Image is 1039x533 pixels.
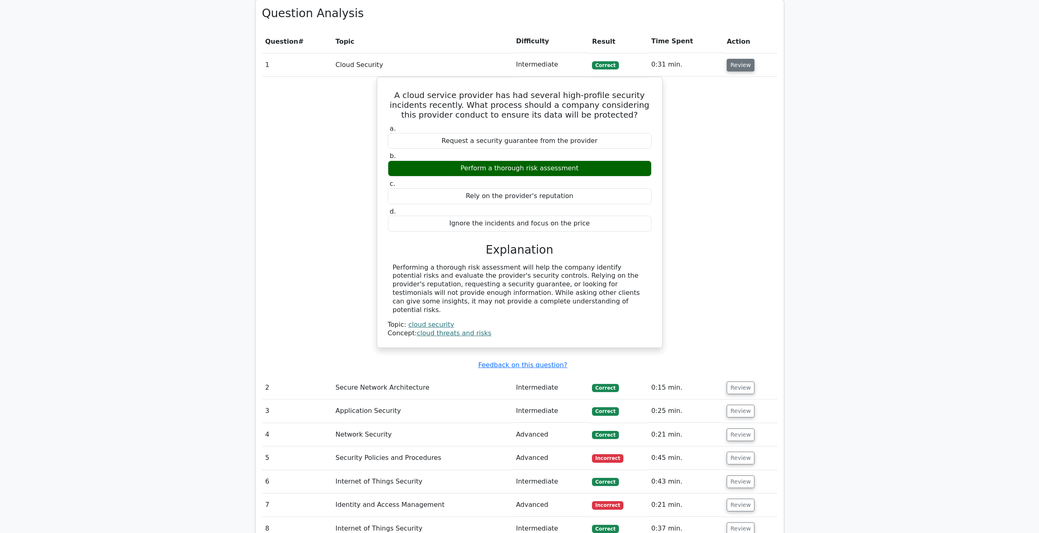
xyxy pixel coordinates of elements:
div: Performing a thorough risk assessment will help the company identify potential risks and evaluate... [393,263,647,314]
div: Concept: [388,329,652,338]
h3: Question Analysis [262,7,777,20]
span: Question [265,38,298,45]
td: Intermediate [513,53,589,76]
span: Incorrect [592,501,623,509]
button: Review [727,59,754,71]
div: Ignore the incidents and focus on the price [388,216,652,232]
td: Network Security [332,423,513,446]
h3: Explanation [393,243,647,257]
td: 0:15 min. [648,376,723,399]
td: Cloud Security [332,53,513,76]
td: 0:25 min. [648,399,723,423]
button: Review [727,381,754,394]
td: 6 [262,470,332,493]
td: 0:21 min. [648,423,723,446]
td: Application Security [332,399,513,423]
div: Topic: [388,321,652,329]
td: 5 [262,446,332,470]
td: Advanced [513,446,589,470]
td: Advanced [513,423,589,446]
td: 0:31 min. [648,53,723,76]
span: Correct [592,384,619,392]
td: Intermediate [513,376,589,399]
th: # [262,30,332,53]
td: 0:21 min. [648,493,723,517]
span: c. [390,180,396,187]
td: Intermediate [513,470,589,493]
td: 4 [262,423,332,446]
td: 2 [262,376,332,399]
span: Correct [592,431,619,439]
a: Feedback on this question? [478,361,567,369]
span: Correct [592,407,619,415]
th: Result [589,30,648,53]
h5: A cloud service provider has had several high-profile security incidents recently. What process s... [387,90,652,120]
td: Identity and Access Management [332,493,513,517]
span: Correct [592,525,619,533]
td: Advanced [513,493,589,517]
button: Review [727,452,754,464]
td: 7 [262,493,332,517]
button: Review [727,405,754,417]
td: 0:45 min. [648,446,723,470]
td: Internet of Things Security [332,470,513,493]
a: cloud threats and risks [417,329,492,337]
span: d. [390,207,396,215]
th: Topic [332,30,513,53]
td: 0:43 min. [648,470,723,493]
span: Correct [592,61,619,69]
th: Difficulty [513,30,589,53]
th: Time Spent [648,30,723,53]
button: Review [727,428,754,441]
td: Intermediate [513,399,589,423]
td: 3 [262,399,332,423]
span: Correct [592,478,619,486]
th: Action [723,30,777,53]
div: Request a security guarantee from the provider [388,133,652,149]
div: Perform a thorough risk assessment [388,161,652,176]
div: Rely on the provider's reputation [388,188,652,204]
a: cloud security [408,321,454,328]
button: Review [727,499,754,511]
td: 1 [262,53,332,76]
span: b. [390,152,396,160]
span: Incorrect [592,454,623,462]
button: Review [727,475,754,488]
span: a. [390,125,396,132]
td: Secure Network Architecture [332,376,513,399]
td: Security Policies and Procedures [332,446,513,470]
